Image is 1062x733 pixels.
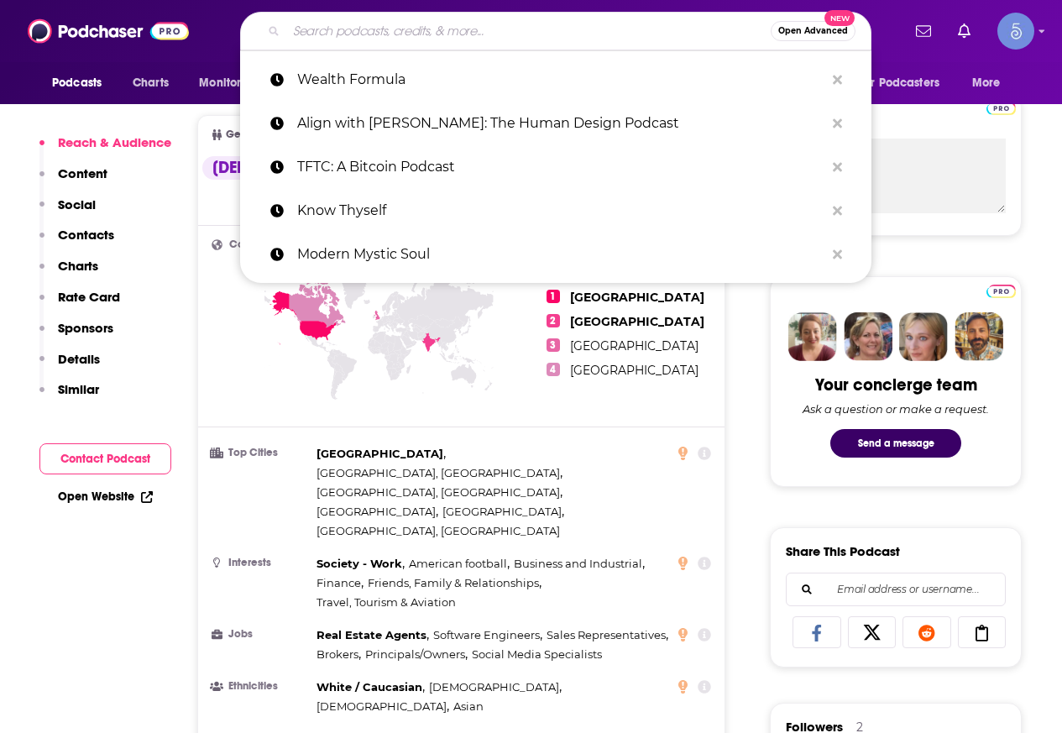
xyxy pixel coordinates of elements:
[240,12,871,50] div: Search podcasts, credits, & more...
[547,290,560,303] span: 1
[240,233,871,276] a: Modern Mystic Soul
[317,447,443,460] span: [GEOGRAPHIC_DATA]
[958,616,1007,648] a: Copy Link
[58,320,113,336] p: Sponsors
[317,680,422,694] span: White / Caucasian
[786,573,1006,606] div: Search followers
[986,282,1016,298] a: Pro website
[317,645,361,664] span: ,
[317,647,358,661] span: Brokers
[52,71,102,95] span: Podcasts
[39,196,96,228] button: Social
[317,699,447,713] span: [DEMOGRAPHIC_DATA]
[997,13,1034,50] button: Show profile menu
[39,381,99,412] button: Similar
[368,576,539,589] span: Friends, Family & Relationships
[39,134,171,165] button: Reach & Audience
[212,558,310,568] h3: Interests
[909,17,938,45] a: Show notifications dropdown
[317,595,456,609] span: Travel, Tourism & Aviation
[778,27,848,35] span: Open Advanced
[58,165,107,181] p: Content
[786,109,1006,139] label: My Notes
[58,381,99,397] p: Similar
[902,616,951,648] a: Share on Reddit
[955,312,1003,361] img: Jon Profile
[972,71,1001,95] span: More
[317,444,446,463] span: ,
[514,557,642,570] span: Business and Industrial
[240,189,871,233] a: Know Thyself
[848,616,897,648] a: Share on X/Twitter
[317,485,560,499] span: [GEOGRAPHIC_DATA], [GEOGRAPHIC_DATA]
[58,258,98,274] p: Charts
[547,338,560,352] span: 3
[514,554,645,573] span: ,
[212,629,310,640] h3: Jobs
[58,351,100,367] p: Details
[815,374,977,395] div: Your concierge team
[226,129,264,140] span: Gender
[297,145,824,189] p: TFTC: A Bitcoin Podcast
[317,576,361,589] span: Finance
[187,67,280,99] button: open menu
[800,573,991,605] input: Email address or username...
[433,626,542,645] span: ,
[58,196,96,212] p: Social
[803,402,989,416] div: Ask a question or make a request.
[39,227,114,258] button: Contacts
[317,697,449,716] span: ,
[317,505,436,518] span: [GEOGRAPHIC_DATA]
[547,314,560,327] span: 2
[133,71,169,95] span: Charts
[317,557,402,570] span: Society - Work
[365,647,465,661] span: Principals/Owners
[986,102,1016,115] img: Podchaser Pro
[286,18,771,45] input: Search podcasts, credits, & more...
[39,289,120,320] button: Rate Card
[547,628,666,641] span: Sales Representatives
[442,505,562,518] span: [GEOGRAPHIC_DATA]
[317,524,560,537] span: [GEOGRAPHIC_DATA], [GEOGRAPHIC_DATA]
[899,312,948,361] img: Jules Profile
[58,289,120,305] p: Rate Card
[122,67,179,99] a: Charts
[317,678,425,697] span: ,
[547,626,668,645] span: ,
[453,699,484,713] span: Asian
[58,490,153,504] a: Open Website
[28,15,189,47] img: Podchaser - Follow, Share and Rate Podcasts
[786,543,900,559] h3: Share This Podcast
[986,99,1016,115] a: Pro website
[570,363,698,378] span: [GEOGRAPHIC_DATA]
[297,58,824,102] p: Wealth Formula
[317,502,438,521] span: ,
[442,502,564,521] span: ,
[793,616,841,648] a: Share on Facebook
[317,466,560,479] span: [GEOGRAPHIC_DATA], [GEOGRAPHIC_DATA]
[848,67,964,99] button: open menu
[409,557,507,570] span: American football
[212,681,310,692] h3: Ethnicities
[824,10,855,26] span: New
[199,71,259,95] span: Monitoring
[997,13,1034,50] img: User Profile
[365,645,468,664] span: ,
[859,71,939,95] span: For Podcasters
[317,573,364,593] span: ,
[844,312,892,361] img: Barbara Profile
[39,165,107,196] button: Content
[58,134,171,150] p: Reach & Audience
[986,285,1016,298] img: Podchaser Pro
[317,554,405,573] span: ,
[39,443,171,474] button: Contact Podcast
[229,239,277,250] span: Countries
[39,258,98,289] button: Charts
[788,312,837,361] img: Sydney Profile
[317,463,562,483] span: ,
[368,573,541,593] span: ,
[297,102,824,145] p: Align with Jenna Zoe: The Human Design Podcast
[40,67,123,99] button: open menu
[429,678,562,697] span: ,
[240,145,871,189] a: TFTC: A Bitcoin Podcast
